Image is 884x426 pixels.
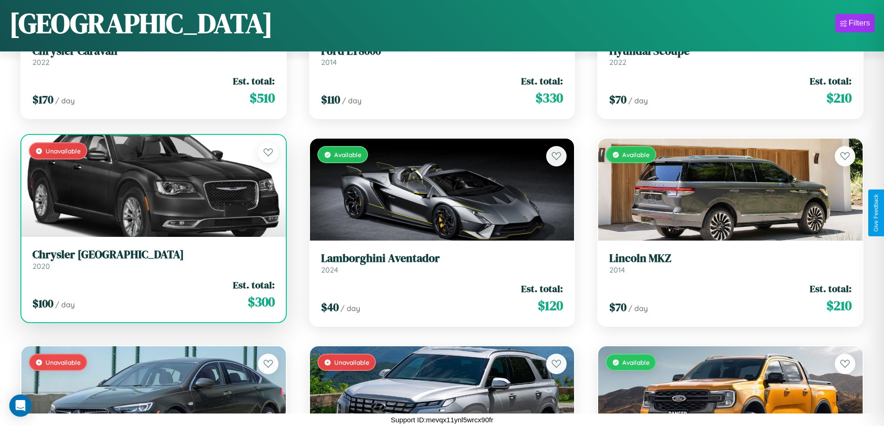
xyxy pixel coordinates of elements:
span: $ 100 [32,296,53,311]
span: $ 210 [826,89,852,107]
a: Ford LT80002014 [321,45,563,67]
span: / day [55,96,75,105]
a: Hyundai Scoupe2022 [609,45,852,67]
a: Lamborghini Aventador2024 [321,252,563,274]
span: 2020 [32,261,50,271]
span: Available [334,151,361,159]
span: 2024 [321,265,338,274]
span: $ 210 [826,296,852,315]
h3: Chrysler [GEOGRAPHIC_DATA] [32,248,275,261]
span: $ 110 [321,92,340,107]
span: $ 70 [609,92,626,107]
p: Support ID: mevqx11ynl5wrcx90fr [391,413,493,426]
span: / day [628,304,648,313]
div: Filters [849,19,870,28]
span: Est. total: [810,282,852,295]
span: / day [628,96,648,105]
span: $ 330 [536,89,563,107]
span: / day [342,96,361,105]
span: / day [55,300,75,309]
a: Chrysler [GEOGRAPHIC_DATA]2020 [32,248,275,271]
span: Est. total: [233,74,275,88]
span: 2014 [609,265,625,274]
span: Est. total: [233,278,275,292]
span: Unavailable [45,358,81,366]
button: Filters [835,14,875,32]
a: Chrysler Caravan2022 [32,45,275,67]
span: Est. total: [521,282,563,295]
h3: Lamborghini Aventador [321,252,563,265]
span: Unavailable [45,147,81,155]
span: $ 120 [538,296,563,315]
span: $ 40 [321,299,339,315]
span: 2022 [609,57,626,67]
div: Give Feedback [873,194,879,232]
h3: Lincoln MKZ [609,252,852,265]
h1: [GEOGRAPHIC_DATA] [9,4,273,42]
span: Available [622,358,650,366]
span: $ 300 [248,292,275,311]
span: $ 510 [250,89,275,107]
span: Unavailable [334,358,369,366]
a: Lincoln MKZ2014 [609,252,852,274]
span: Available [622,151,650,159]
span: $ 70 [609,299,626,315]
span: Est. total: [810,74,852,88]
span: Est. total: [521,74,563,88]
span: 2014 [321,57,337,67]
div: Open Intercom Messenger [9,394,32,417]
span: $ 170 [32,92,53,107]
span: / day [341,304,360,313]
span: 2022 [32,57,50,67]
